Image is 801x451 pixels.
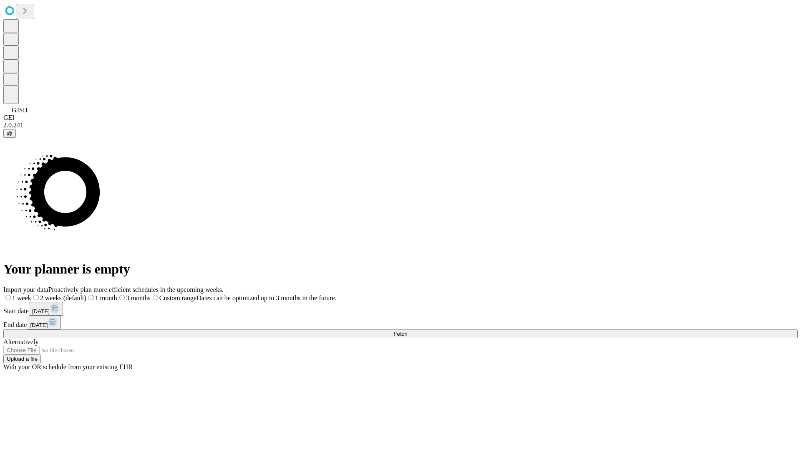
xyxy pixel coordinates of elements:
button: @ [3,129,16,138]
button: [DATE] [29,302,63,316]
input: 1 week [5,295,11,300]
button: Fetch [3,329,798,338]
span: Fetch [393,331,407,337]
input: 3 months [119,295,125,300]
span: @ [7,130,13,137]
div: GEI [3,114,798,122]
span: Proactively plan more efficient schedules in the upcoming weeks. [48,286,224,293]
span: Custom range [159,294,196,302]
span: 2 weeks (default) [40,294,86,302]
div: 2.0.241 [3,122,798,129]
button: [DATE] [27,316,61,329]
input: Custom rangeDates can be optimized up to 3 months in the future. [153,295,158,300]
input: 2 weeks (default) [33,295,39,300]
span: Import your data [3,286,48,293]
span: Dates can be optimized up to 3 months in the future. [196,294,336,302]
span: GJSH [12,106,28,114]
span: Alternatively [3,338,38,345]
span: [DATE] [30,322,48,328]
div: End date [3,316,798,329]
h1: Your planner is empty [3,261,798,277]
span: 3 months [126,294,151,302]
span: With your OR schedule from your existing EHR [3,363,133,370]
button: Upload a file [3,355,41,363]
span: 1 month [95,294,117,302]
div: Start date [3,302,798,316]
span: [DATE] [32,308,50,314]
span: 1 week [12,294,31,302]
input: 1 month [88,295,94,300]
